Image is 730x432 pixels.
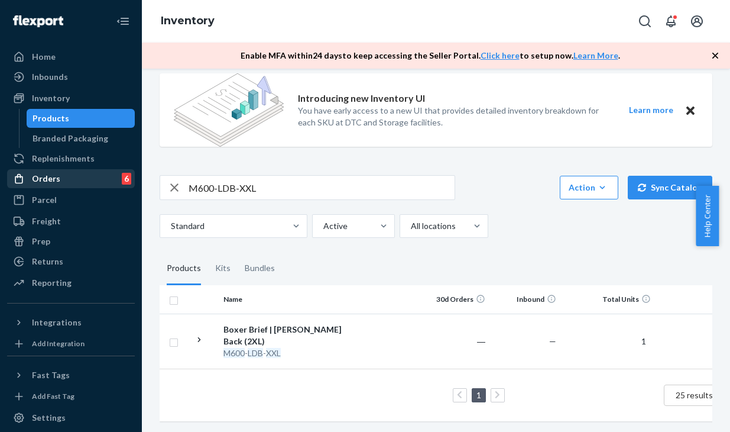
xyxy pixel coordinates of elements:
[298,92,425,105] p: Introducing new Inventory UI
[248,348,263,358] em: LDB
[7,169,135,188] a: Orders6
[7,212,135,231] a: Freight
[215,252,231,285] div: Kits
[419,314,490,369] td: ―
[223,347,347,359] div: - -
[633,9,657,33] button: Open Search Box
[7,89,135,108] a: Inventory
[241,50,620,62] p: Enable MFA within 24 days to keep accessing the Seller Portal. to setup now. .
[7,47,135,66] a: Home
[27,129,135,148] a: Branded Packaging
[174,73,284,147] img: new-reports-banner-icon.82668bd98b6a51aee86340f2a7b77ae3.png
[32,71,68,83] div: Inbounds
[167,252,201,285] div: Products
[32,317,82,328] div: Integrations
[32,391,74,401] div: Add Fast Tag
[481,50,520,60] a: Click here
[111,9,135,33] button: Close Navigation
[7,408,135,427] a: Settings
[7,191,135,209] a: Parcel
[490,285,561,314] th: Inbound
[32,277,72,289] div: Reporting
[219,285,352,314] th: Name
[7,273,135,292] a: Reporting
[13,15,63,27] img: Flexport logo
[621,103,680,118] button: Learn more
[7,366,135,385] button: Fast Tags
[32,173,60,185] div: Orders
[245,252,275,285] div: Bundles
[628,176,712,199] button: Sync Catalog
[549,336,556,346] span: —
[474,390,484,400] a: Page 1 is your current page
[32,412,66,424] div: Settings
[410,220,411,232] input: All locations
[223,348,245,358] em: M600
[161,14,215,27] a: Inventory
[683,103,698,118] button: Close
[32,236,50,247] div: Prep
[298,105,607,128] p: You have early access to a new UI that provides detailed inventory breakdown for each SKU at DTC ...
[7,252,135,271] a: Returns
[7,232,135,251] a: Prep
[573,50,618,60] a: Learn More
[32,194,57,206] div: Parcel
[266,348,281,358] em: XXL
[122,173,131,185] div: 6
[7,149,135,168] a: Replenishments
[33,112,69,124] div: Products
[322,220,323,232] input: Active
[696,186,719,246] button: Help Center
[223,324,347,347] div: Boxer Brief | [PERSON_NAME] Back (2XL)
[7,313,135,332] button: Integrations
[419,285,490,314] th: 30d Orders
[32,153,95,165] div: Replenishments
[189,176,455,199] input: Search inventory by name or sku
[32,256,63,267] div: Returns
[27,109,135,128] a: Products
[7,337,135,351] a: Add Integration
[170,220,171,232] input: Standard
[560,176,618,199] button: Action
[569,182,609,194] div: Action
[7,389,135,404] a: Add Fast Tag
[32,51,56,63] div: Home
[32,338,85,349] div: Add Integration
[561,285,656,314] th: Total Units
[7,67,135,86] a: Inbounds
[32,92,70,104] div: Inventory
[151,4,224,38] ol: breadcrumbs
[685,9,709,33] button: Open account menu
[32,369,70,381] div: Fast Tags
[659,9,683,33] button: Open notifications
[637,336,651,346] span: 1
[33,133,108,144] div: Branded Packaging
[32,215,61,227] div: Freight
